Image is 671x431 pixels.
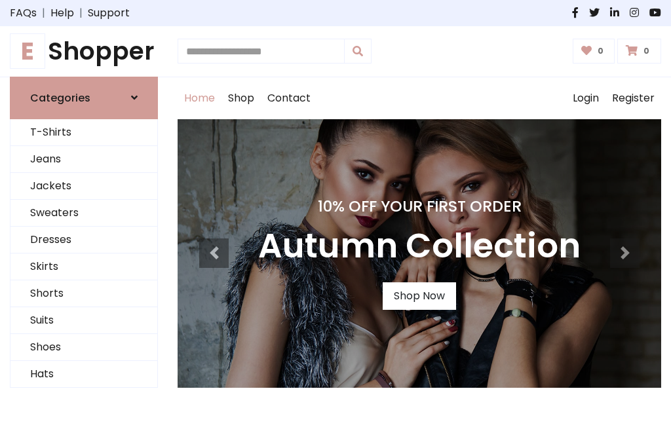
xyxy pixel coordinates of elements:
a: EShopper [10,37,158,66]
a: T-Shirts [10,119,157,146]
span: | [37,5,50,21]
a: Contact [261,77,317,119]
h3: Autumn Collection [258,226,581,267]
a: Shop [221,77,261,119]
a: Shorts [10,280,157,307]
a: 0 [573,39,615,64]
a: Help [50,5,74,21]
span: 0 [640,45,653,57]
a: FAQs [10,5,37,21]
a: Register [605,77,661,119]
a: Support [88,5,130,21]
h6: Categories [30,92,90,104]
a: 0 [617,39,661,64]
span: | [74,5,88,21]
a: Suits [10,307,157,334]
a: Dresses [10,227,157,253]
a: Shop Now [383,282,456,310]
a: Login [566,77,605,119]
a: Hats [10,361,157,388]
span: E [10,33,45,69]
span: 0 [594,45,607,57]
a: Categories [10,77,158,119]
a: Shoes [10,334,157,361]
h1: Shopper [10,37,158,66]
a: Jackets [10,173,157,200]
a: Sweaters [10,200,157,227]
h4: 10% Off Your First Order [258,197,581,216]
a: Jeans [10,146,157,173]
a: Skirts [10,253,157,280]
a: Home [178,77,221,119]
